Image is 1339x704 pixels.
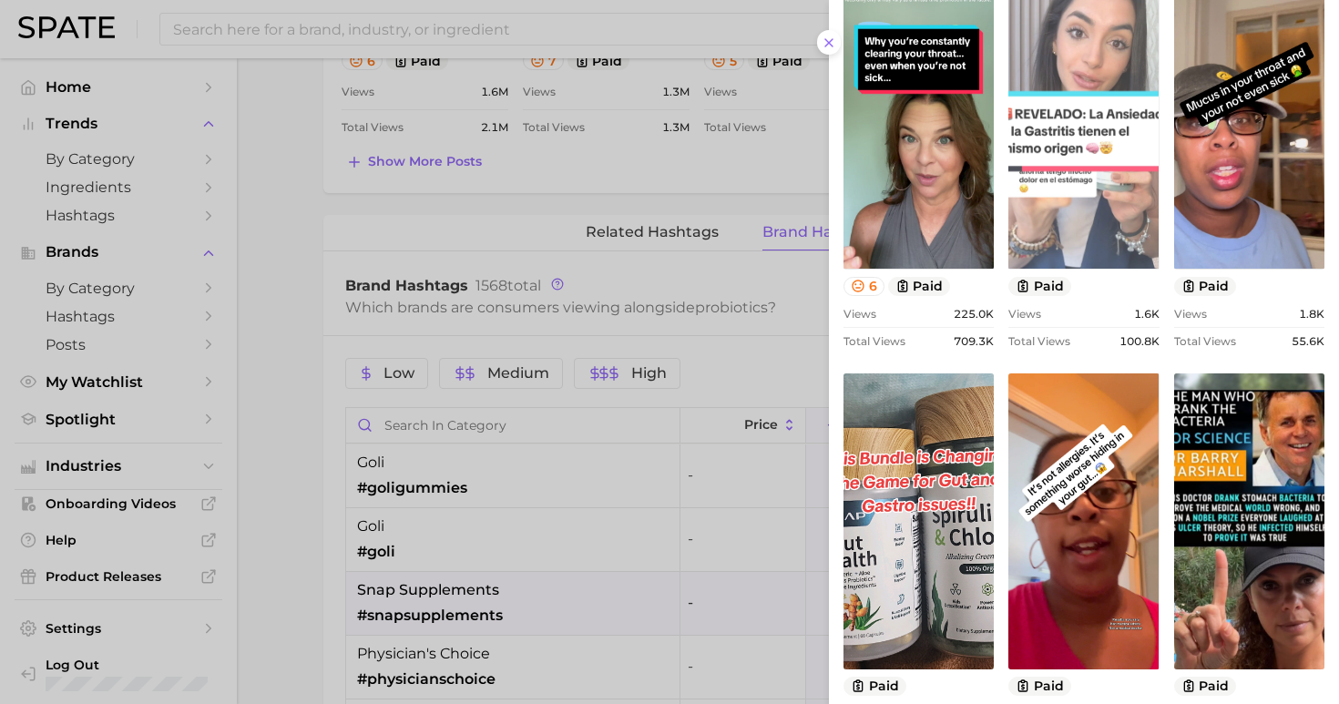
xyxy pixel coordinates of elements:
[1119,334,1160,348] span: 100.8k
[954,307,994,321] span: 225.0k
[954,334,994,348] span: 709.3k
[1134,307,1160,321] span: 1.6k
[1174,277,1237,296] button: paid
[1174,307,1207,321] span: Views
[843,307,876,321] span: Views
[1008,277,1071,296] button: paid
[1174,677,1237,696] button: paid
[1008,334,1070,348] span: Total Views
[843,277,884,296] button: 6
[1299,307,1324,321] span: 1.8k
[1174,334,1236,348] span: Total Views
[843,334,905,348] span: Total Views
[1008,677,1071,696] button: paid
[1008,307,1041,321] span: Views
[843,677,906,696] button: paid
[888,277,951,296] button: paid
[1292,334,1324,348] span: 55.6k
